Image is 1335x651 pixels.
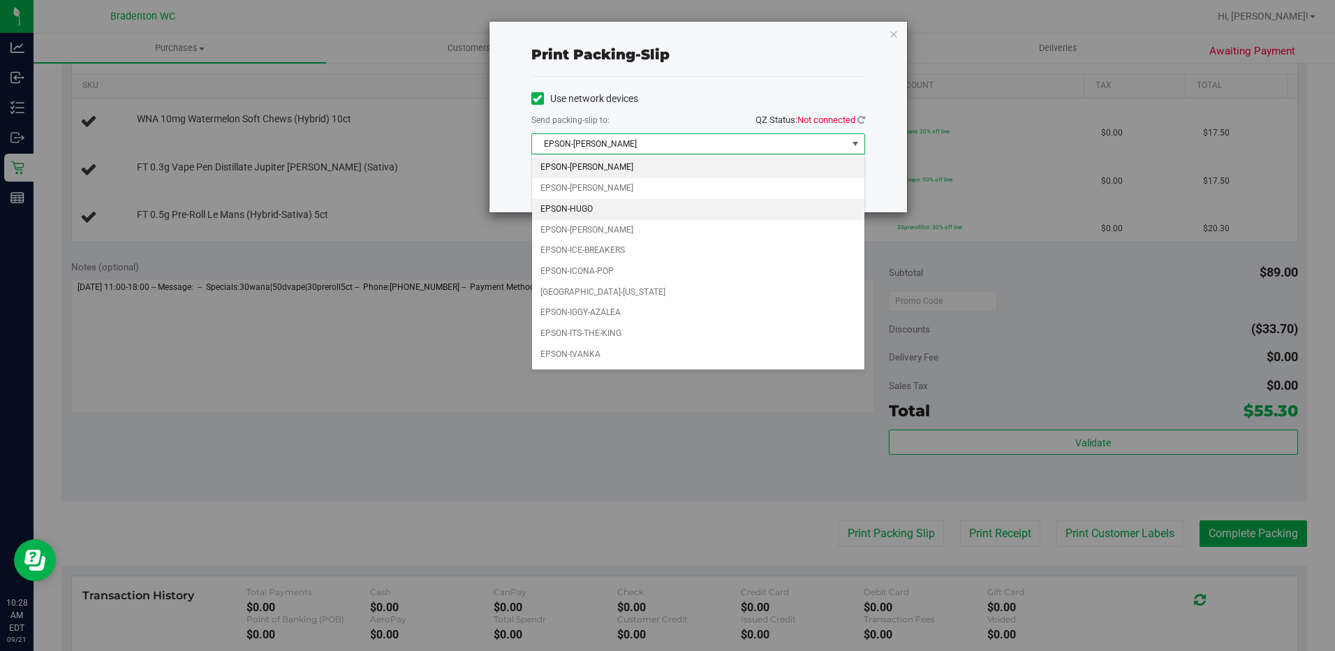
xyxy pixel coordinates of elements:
[14,539,56,581] iframe: Resource center
[846,134,864,154] span: select
[755,115,865,125] span: QZ Status:
[531,46,670,63] span: Print packing-slip
[532,344,864,365] li: EPSON-IVANKA
[532,365,864,386] li: EPSON-IVORY-COAST
[532,178,864,199] li: EPSON-[PERSON_NAME]
[532,323,864,344] li: EPSON-ITS-THE-KING
[532,199,864,220] li: EPSON-HUGO
[532,157,864,178] li: EPSON-[PERSON_NAME]
[531,92,638,106] label: Use network devices
[532,261,864,282] li: EPSON-ICONA-POP
[532,282,864,303] li: [GEOGRAPHIC_DATA]-[US_STATE]
[531,114,610,126] label: Send packing-slip to:
[532,220,864,241] li: EPSON-[PERSON_NAME]
[532,302,864,323] li: EPSON-IGGY-AZALEA
[532,134,847,154] span: EPSON-[PERSON_NAME]
[797,115,855,125] span: Not connected
[532,240,864,261] li: EPSON-ICE-BREAKERS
